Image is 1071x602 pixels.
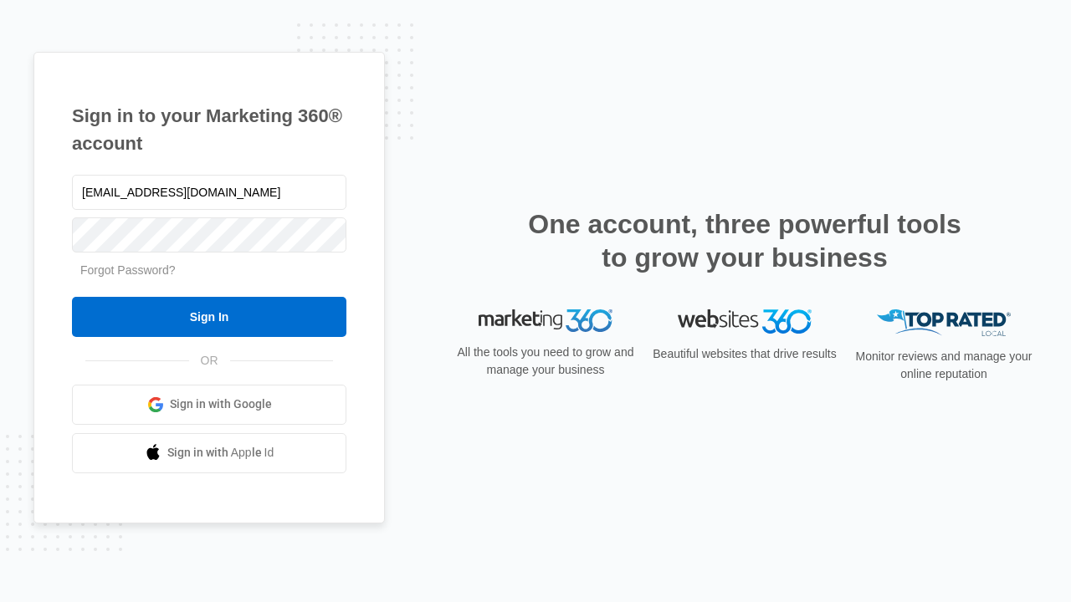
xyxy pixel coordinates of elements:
[167,444,274,462] span: Sign in with Apple Id
[72,175,346,210] input: Email
[80,263,176,277] a: Forgot Password?
[170,395,272,413] span: Sign in with Google
[877,309,1011,337] img: Top Rated Local
[189,352,230,370] span: OR
[678,309,812,334] img: Websites 360
[72,102,346,157] h1: Sign in to your Marketing 360® account
[651,345,838,363] p: Beautiful websites that drive results
[72,385,346,425] a: Sign in with Google
[523,207,966,274] h2: One account, three powerful tools to grow your business
[479,309,612,333] img: Marketing 360
[72,297,346,337] input: Sign In
[452,344,639,379] p: All the tools you need to grow and manage your business
[850,348,1038,383] p: Monitor reviews and manage your online reputation
[72,433,346,473] a: Sign in with Apple Id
